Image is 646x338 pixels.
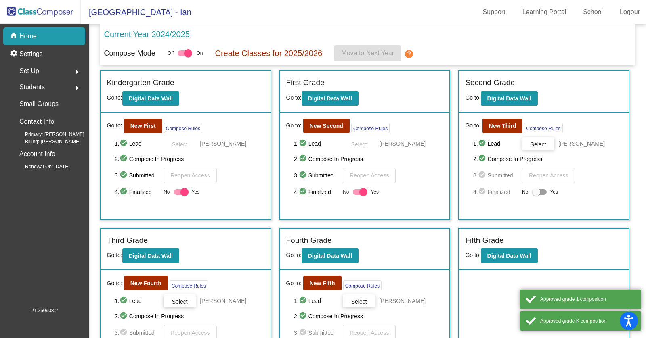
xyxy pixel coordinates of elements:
[350,330,389,336] span: Reopen Access
[12,131,84,138] span: Primary: [PERSON_NAME]
[478,171,488,180] mat-icon: check_circle
[120,328,129,338] mat-icon: check_circle
[115,328,159,338] span: 3. Submitted
[104,28,190,40] p: Current Year 2024/2025
[294,171,339,180] span: 3. Submitted
[129,252,173,259] b: Digital Data Wall
[465,94,480,101] span: Go to:
[489,123,516,129] b: New Third
[465,77,515,89] label: Second Grade
[522,188,528,196] span: No
[164,137,196,150] button: Select
[522,137,554,150] button: Select
[107,77,174,89] label: Kindergarten Grade
[286,121,302,130] span: Go to:
[379,297,426,305] span: [PERSON_NAME]
[286,279,302,288] span: Go to:
[122,91,179,106] button: Digital Data Wall
[12,163,69,170] span: Renewal On: [DATE]
[200,140,246,148] span: [PERSON_NAME]
[200,297,246,305] span: [PERSON_NAME]
[164,168,216,183] button: Reopen Access
[478,154,488,164] mat-icon: check_circle
[115,154,264,164] span: 2. Compose In Progress
[299,154,308,164] mat-icon: check_circle
[465,252,480,258] span: Go to:
[465,121,480,130] span: Go to:
[299,139,308,148] mat-icon: check_circle
[487,252,531,259] b: Digital Data Wall
[120,187,129,197] mat-icon: check_circle
[343,280,382,290] button: Compose Rules
[124,119,162,133] button: New First
[302,91,359,106] button: Digital Data Wall
[172,141,188,148] span: Select
[115,139,159,148] span: 1. Lead
[107,279,122,288] span: Go to:
[19,65,39,77] span: Set Up
[341,50,394,56] span: Move to Next Year
[482,119,523,133] button: New Third
[170,280,208,290] button: Compose Rules
[351,141,367,148] span: Select
[294,154,443,164] span: 2. Compose In Progress
[286,77,325,89] label: First Grade
[192,187,200,197] span: Yes
[334,45,401,61] button: Move to Next Year
[613,6,646,19] a: Logout
[531,141,546,148] span: Select
[481,248,538,263] button: Digital Data Wall
[299,296,308,306] mat-icon: check_circle
[10,49,19,59] mat-icon: settings
[299,171,308,180] mat-icon: check_circle
[379,140,426,148] span: [PERSON_NAME]
[343,168,396,183] button: Reopen Access
[473,187,518,197] span: 4. Finalized
[516,6,573,19] a: Learning Portal
[577,6,609,19] a: School
[540,296,635,303] div: Approved grade 1 composition
[124,276,168,290] button: New Fourth
[215,47,322,59] p: Create Classes for 2025/2026
[12,138,80,145] span: Billing: [PERSON_NAME]
[350,172,389,179] span: Reopen Access
[19,81,45,93] span: Students
[19,49,43,59] p: Settings
[294,139,339,148] span: 1. Lead
[170,172,210,179] span: Reopen Access
[130,280,161,286] b: New Fourth
[294,311,443,321] span: 2. Compose In Progress
[478,187,488,197] mat-icon: check_circle
[522,168,575,183] button: Reopen Access
[529,172,568,179] span: Reopen Access
[120,139,129,148] mat-icon: check_circle
[351,298,367,305] span: Select
[294,296,339,306] span: 1. Lead
[310,123,343,129] b: New Second
[81,6,191,19] span: [GEOGRAPHIC_DATA] - Ian
[164,188,170,196] span: No
[286,235,332,246] label: Fourth Grade
[168,50,174,57] span: Off
[303,119,350,133] button: New Second
[115,311,264,321] span: 2. Compose In Progress
[115,171,159,180] span: 3. Submitted
[465,235,503,246] label: Fifth Grade
[481,91,538,106] button: Digital Data Wall
[308,95,352,102] b: Digital Data Wall
[473,171,518,180] span: 3. Submitted
[308,252,352,259] b: Digital Data Wall
[19,148,55,160] p: Account Info
[107,252,122,258] span: Go to:
[473,139,518,148] span: 1. Lead
[343,137,375,150] button: Select
[473,154,623,164] span: 2. Compose In Progress
[72,67,82,77] mat-icon: arrow_right
[299,328,308,338] mat-icon: check_circle
[196,50,203,57] span: On
[478,139,488,148] mat-icon: check_circle
[120,154,129,164] mat-icon: check_circle
[120,171,129,180] mat-icon: check_circle
[303,276,342,290] button: New Fifth
[294,328,339,338] span: 3. Submitted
